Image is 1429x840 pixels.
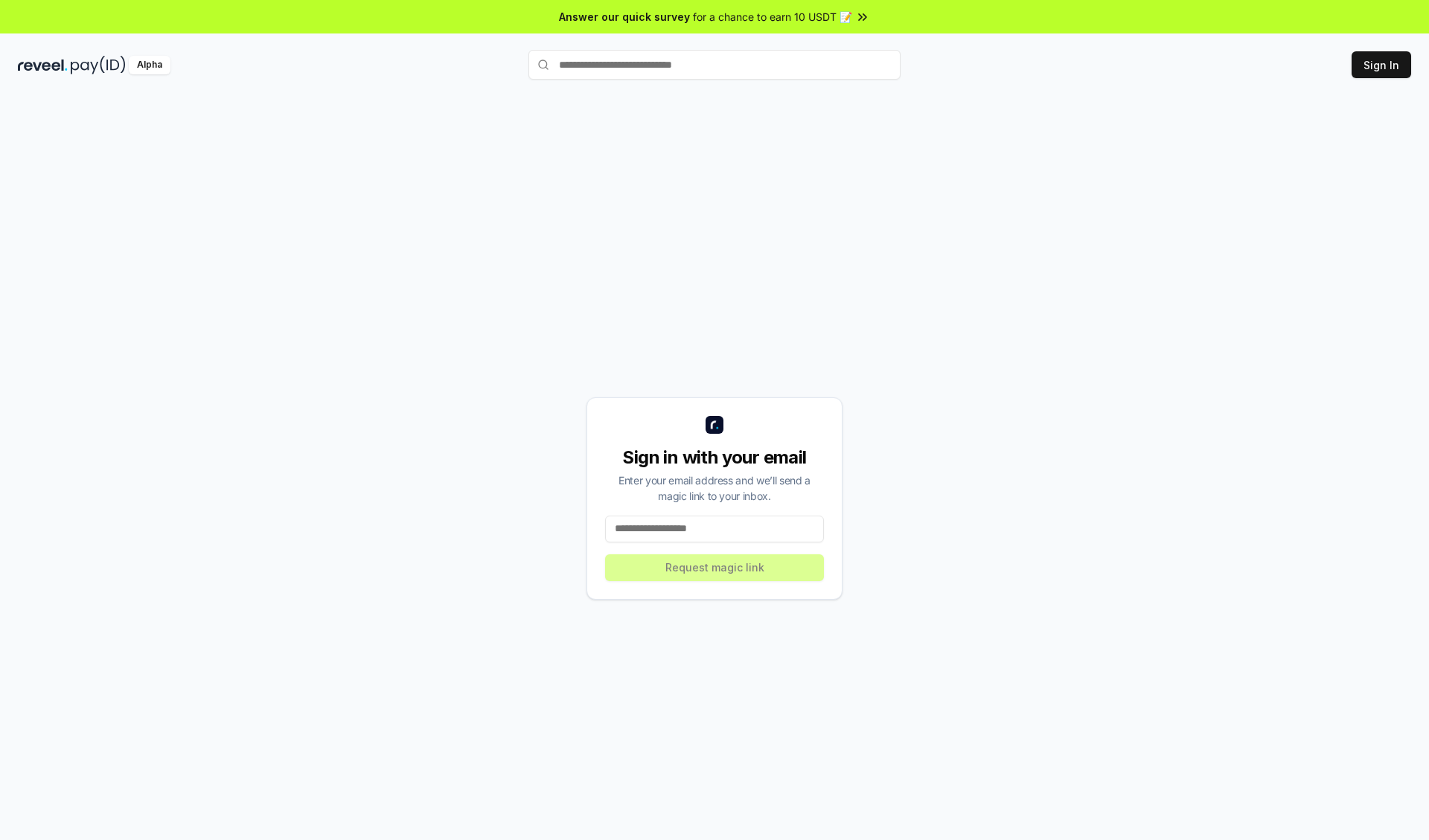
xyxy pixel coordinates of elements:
img: logo_small [706,416,723,434]
div: Alpha [129,56,170,74]
div: Enter your email address and we’ll send a magic link to your inbox. [605,472,824,504]
img: pay_id [71,56,126,74]
button: Sign In [1352,51,1411,78]
span: for a chance to earn 10 USDT 📝 [693,9,852,25]
div: Sign in with your email [605,446,824,469]
img: reveel_dark [18,56,68,74]
span: Answer our quick survey [559,9,690,25]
